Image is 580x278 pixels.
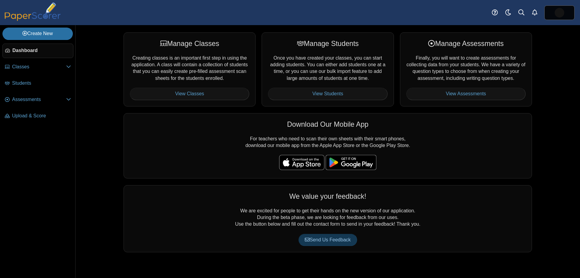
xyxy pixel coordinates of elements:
div: Finally, you will want to create assessments for collecting data from your students. We have a va... [400,32,532,106]
div: We value your feedback! [130,191,526,201]
a: Alerts [528,6,541,19]
div: Download Our Mobile App [130,119,526,129]
img: PaperScorer [2,2,63,21]
a: Students [2,76,73,91]
a: Create New [2,28,73,40]
a: View Assessments [406,88,526,100]
span: Classes [12,64,66,70]
img: apple-store-badge.svg [279,155,324,170]
img: google-play-badge.png [326,155,376,170]
div: We are excited for people to get their hands on the new version of our application. During the be... [124,185,532,252]
a: Classes [2,60,73,74]
span: Assessments [12,96,66,103]
a: View Classes [130,88,249,100]
span: Students [12,80,71,87]
a: PaperScorer [2,17,63,22]
img: ps.74CSeXsONR1xs8MJ [555,8,564,18]
a: ps.74CSeXsONR1xs8MJ [544,5,575,20]
div: Manage Classes [130,39,249,48]
div: Manage Students [268,39,387,48]
div: Once you have created your classes, you can start adding students. You can either add students on... [262,32,394,106]
span: Send Us Feedback [305,237,351,242]
a: Upload & Score [2,109,73,123]
a: Dashboard [2,44,73,58]
a: Send Us Feedback [298,234,357,246]
a: Assessments [2,93,73,107]
span: Upload & Score [12,113,71,119]
div: Manage Assessments [406,39,526,48]
div: Creating classes is an important first step in using the application. A class will contain a coll... [124,32,256,106]
div: For teachers who need to scan their own sheets with their smart phones, download our mobile app f... [124,113,532,178]
span: Jasmine McNair [555,8,564,18]
span: Dashboard [12,47,71,54]
a: View Students [268,88,387,100]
